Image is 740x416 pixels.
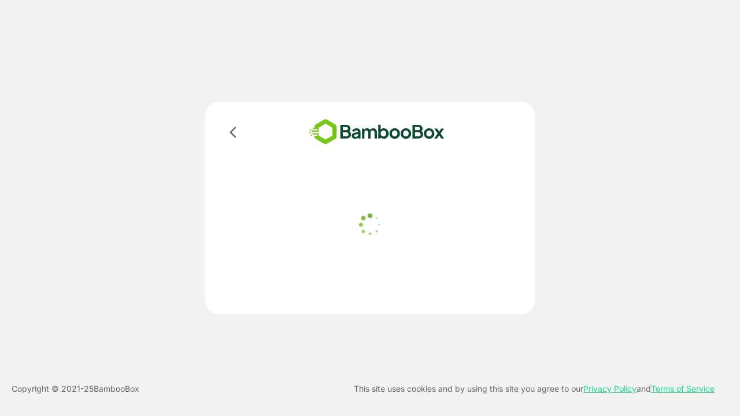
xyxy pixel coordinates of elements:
p: This site uses cookies and by using this site you agree to our and [354,382,715,396]
a: Privacy Policy [583,384,637,393]
img: bamboobox [292,116,461,148]
img: loader [356,210,384,239]
p: Copyright © 2021- 25 BambooBox [12,382,139,396]
a: Terms of Service [651,384,715,393]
